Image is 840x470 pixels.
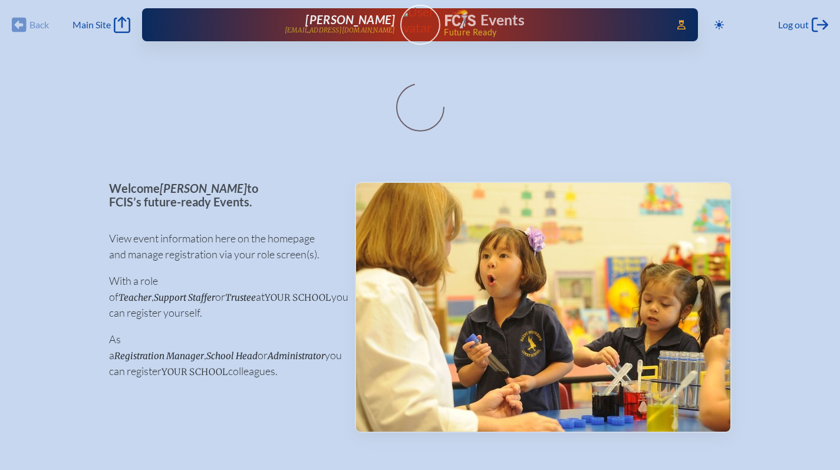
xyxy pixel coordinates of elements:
span: Support Staffer [154,292,215,303]
span: Teacher [118,292,151,303]
p: With a role of , or at you can register yourself. [109,273,336,321]
span: Main Site [73,19,111,31]
p: [EMAIL_ADDRESS][DOMAIN_NAME] [285,27,396,34]
p: Welcome to FCIS’s future-ready Events. [109,182,336,208]
span: your school [162,366,228,377]
span: Future Ready [444,28,660,37]
img: User Avatar [395,4,445,35]
span: your school [265,292,331,303]
span: [PERSON_NAME] [305,12,395,27]
a: User Avatar [400,5,440,45]
span: School Head [206,350,258,361]
p: View event information here on the homepage and manage registration via your role screen(s). [109,231,336,262]
span: Administrator [268,350,325,361]
span: Trustee [225,292,256,303]
a: Main Site [73,17,130,33]
a: [PERSON_NAME][EMAIL_ADDRESS][DOMAIN_NAME] [180,13,396,37]
span: [PERSON_NAME] [160,181,247,195]
div: FCIS Events — Future ready [445,9,661,37]
p: As a , or you can register colleagues. [109,331,336,379]
img: Events [356,183,730,432]
span: Log out [778,19,809,31]
span: Registration Manager [114,350,204,361]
